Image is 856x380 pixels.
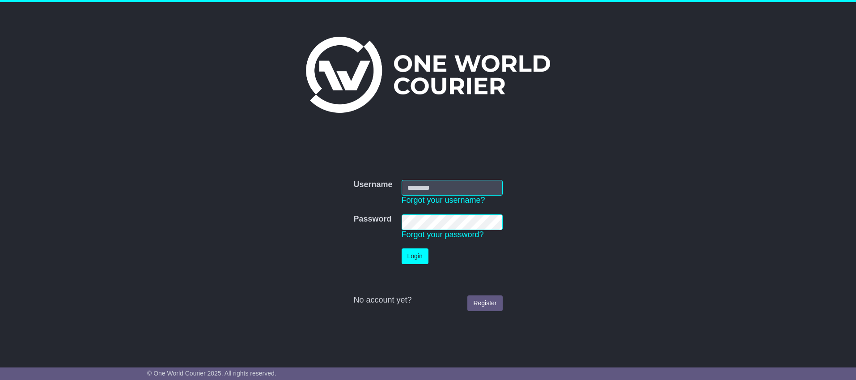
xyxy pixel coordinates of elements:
img: One World [306,37,550,113]
span: © One World Courier 2025. All rights reserved. [147,370,276,377]
a: Register [467,295,502,311]
label: Password [353,214,391,224]
label: Username [353,180,392,190]
a: Forgot your password? [402,230,484,239]
div: No account yet? [353,295,502,305]
a: Forgot your username? [402,196,485,205]
button: Login [402,248,428,264]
